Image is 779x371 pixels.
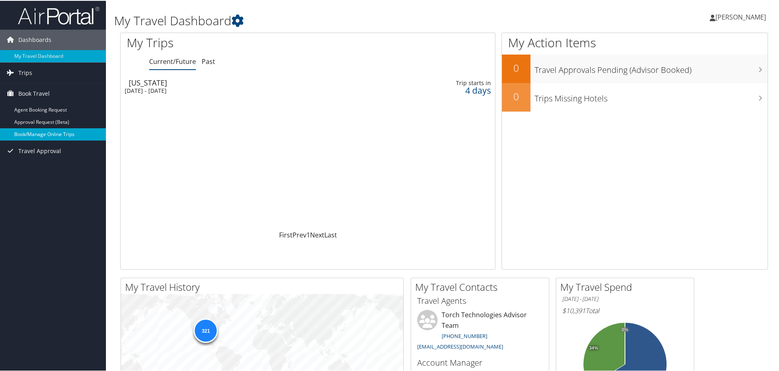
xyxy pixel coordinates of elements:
[710,4,774,29] a: [PERSON_NAME]
[502,82,768,111] a: 0Trips Missing Hotels
[194,318,218,342] div: 321
[417,356,543,368] h3: Account Manager
[202,56,215,65] a: Past
[18,140,61,160] span: Travel Approval
[149,56,196,65] a: Current/Future
[324,230,337,239] a: Last
[502,60,530,74] h2: 0
[125,86,354,94] div: [DATE] - [DATE]
[502,54,768,82] a: 0Travel Approvals Pending (Advisor Booked)
[18,83,50,103] span: Book Travel
[129,78,359,86] div: [US_STATE]
[715,12,766,21] span: [PERSON_NAME]
[502,33,768,50] h1: My Action Items
[127,33,333,50] h1: My Trips
[442,331,487,339] a: [PHONE_NUMBER]
[562,305,688,314] h6: Total
[622,327,628,331] tspan: 0%
[562,305,585,314] span: $10,391
[306,230,310,239] a: 1
[589,345,598,350] tspan: 34%
[406,86,491,93] div: 4 days
[560,279,694,293] h2: My Travel Spend
[415,279,549,293] h2: My Travel Contacts
[417,342,503,349] a: [EMAIL_ADDRESS][DOMAIN_NAME]
[18,29,51,49] span: Dashboards
[18,5,99,24] img: airportal-logo.png
[279,230,293,239] a: First
[310,230,324,239] a: Next
[502,89,530,103] h2: 0
[114,11,554,29] h1: My Travel Dashboard
[535,88,768,103] h3: Trips Missing Hotels
[293,230,306,239] a: Prev
[125,279,403,293] h2: My Travel History
[417,294,543,306] h3: Travel Agents
[535,59,768,75] h3: Travel Approvals Pending (Advisor Booked)
[562,294,688,302] h6: [DATE] - [DATE]
[413,309,547,353] li: Torch Technologies Advisor Team
[406,79,491,86] div: Trip starts in
[18,62,32,82] span: Trips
